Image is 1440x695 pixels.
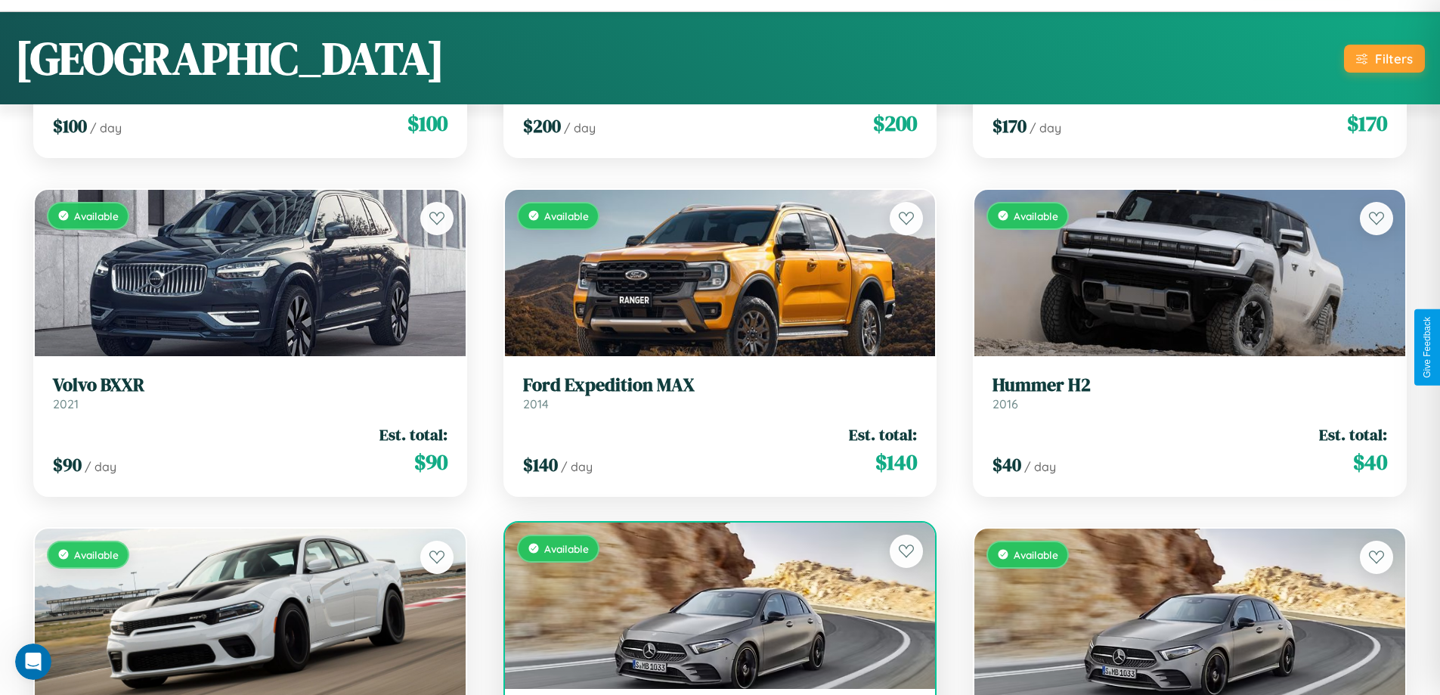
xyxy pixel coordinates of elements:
[993,113,1027,138] span: $ 170
[414,447,447,477] span: $ 90
[993,396,1018,411] span: 2016
[544,542,589,555] span: Available
[53,452,82,477] span: $ 90
[53,374,447,396] h3: Volvo BXXR
[873,108,917,138] span: $ 200
[523,396,549,411] span: 2014
[875,447,917,477] span: $ 140
[523,113,561,138] span: $ 200
[523,374,918,411] a: Ford Expedition MAX2014
[1344,45,1425,73] button: Filters
[561,459,593,474] span: / day
[1353,447,1387,477] span: $ 40
[15,27,444,89] h1: [GEOGRAPHIC_DATA]
[1014,209,1058,222] span: Available
[53,396,79,411] span: 2021
[74,209,119,222] span: Available
[564,120,596,135] span: / day
[379,424,447,445] span: Est. total:
[1375,51,1413,67] div: Filters
[993,452,1021,477] span: $ 40
[1014,548,1058,561] span: Available
[849,424,917,445] span: Est. total:
[74,548,119,561] span: Available
[544,209,589,222] span: Available
[523,374,918,396] h3: Ford Expedition MAX
[53,113,87,138] span: $ 100
[1422,317,1432,378] div: Give Feedback
[85,459,116,474] span: / day
[53,374,447,411] a: Volvo BXXR2021
[407,108,447,138] span: $ 100
[1347,108,1387,138] span: $ 170
[993,374,1387,396] h3: Hummer H2
[1030,120,1061,135] span: / day
[993,374,1387,411] a: Hummer H22016
[1319,424,1387,445] span: Est. total:
[90,120,122,135] span: / day
[1024,459,1056,474] span: / day
[523,452,558,477] span: $ 140
[15,644,51,680] iframe: Intercom live chat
